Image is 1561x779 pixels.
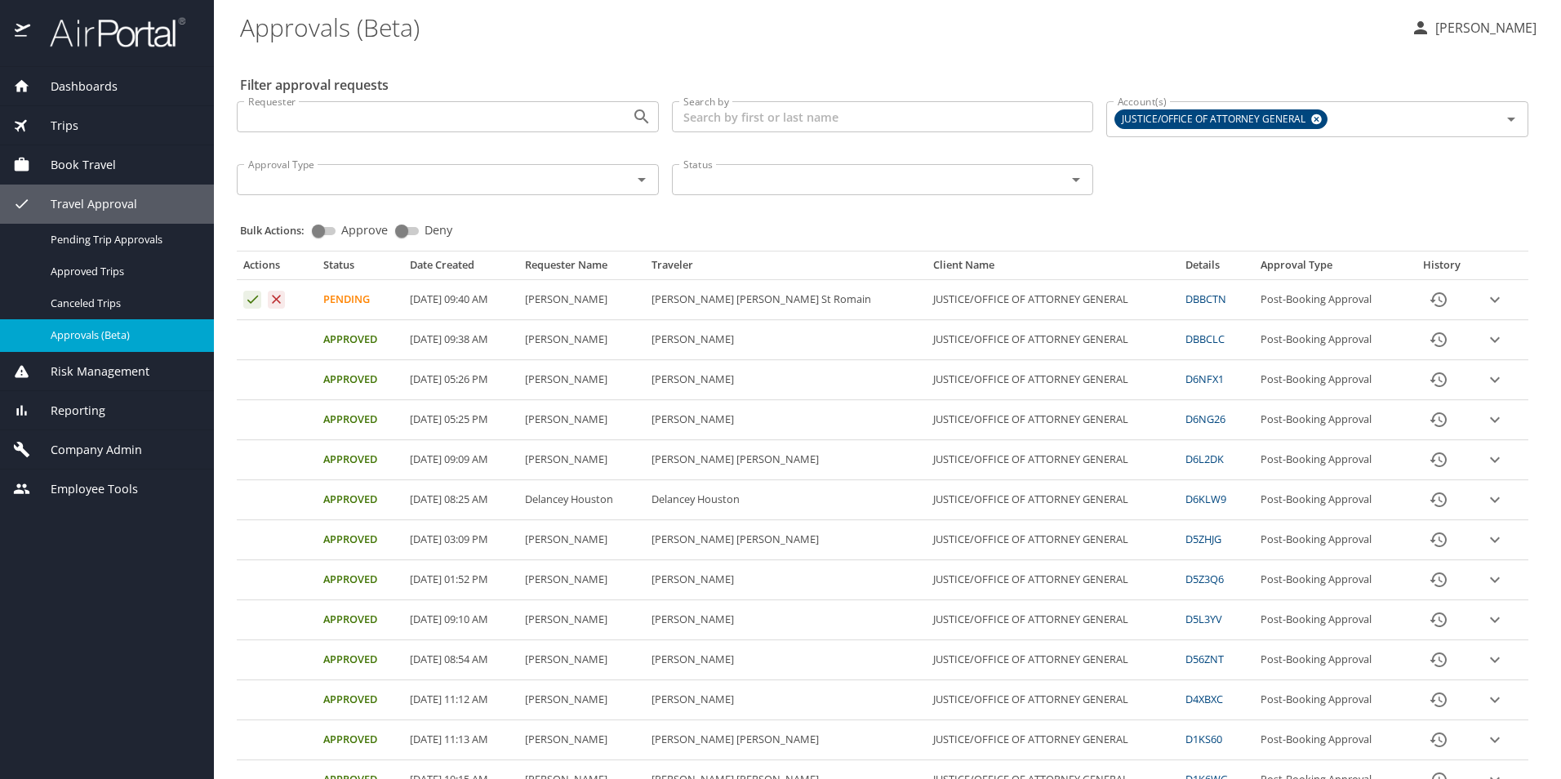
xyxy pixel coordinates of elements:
td: [PERSON_NAME] [645,360,927,400]
button: expand row [1483,287,1507,312]
button: expand row [1483,447,1507,472]
td: [PERSON_NAME] [518,560,645,600]
button: History [1419,600,1458,639]
td: [PERSON_NAME] [518,600,645,640]
th: Requester Name [518,258,645,279]
td: JUSTICE/OFFICE OF ATTORNEY GENERAL [927,560,1179,600]
span: Approve [341,225,388,236]
span: Employee Tools [30,480,138,498]
button: expand row [1483,487,1507,512]
td: [DATE] 09:10 AM [403,600,518,640]
button: History [1419,400,1458,439]
button: expand row [1483,608,1507,632]
td: [PERSON_NAME] [645,600,927,640]
th: Approval Type [1254,258,1408,279]
td: [PERSON_NAME] [PERSON_NAME] St Romain [645,280,927,320]
td: Post-Booking Approval [1254,400,1408,440]
td: [DATE] 09:40 AM [403,280,518,320]
td: Post-Booking Approval [1254,680,1408,720]
td: Approved [317,480,403,520]
button: History [1419,480,1458,519]
td: JUSTICE/OFFICE OF ATTORNEY GENERAL [927,520,1179,560]
td: JUSTICE/OFFICE OF ATTORNEY GENERAL [927,440,1179,480]
button: Open [630,168,653,191]
span: JUSTICE/OFFICE OF ATTORNEY GENERAL [1115,111,1315,128]
img: airportal-logo.png [32,16,185,48]
button: expand row [1483,527,1507,552]
td: [PERSON_NAME] [518,440,645,480]
td: [DATE] 11:13 AM [403,720,518,760]
span: Approvals (Beta) [51,327,194,343]
td: JUSTICE/OFFICE OF ATTORNEY GENERAL [927,600,1179,640]
td: Approved [317,680,403,720]
td: [PERSON_NAME] [PERSON_NAME] [645,440,927,480]
th: History [1408,258,1477,279]
a: DBBCLC [1185,332,1225,346]
td: [PERSON_NAME] [518,520,645,560]
td: [DATE] 05:25 PM [403,400,518,440]
button: expand row [1483,728,1507,752]
td: [DATE] 09:09 AM [403,440,518,480]
td: [PERSON_NAME] [PERSON_NAME] [645,720,927,760]
td: Approved [317,600,403,640]
td: Post-Booking Approval [1254,600,1408,640]
td: Post-Booking Approval [1254,720,1408,760]
button: [PERSON_NAME] [1404,13,1543,42]
td: Post-Booking Approval [1254,520,1408,560]
p: [PERSON_NAME] [1430,18,1537,38]
td: Approved [317,440,403,480]
button: expand row [1483,367,1507,392]
td: [PERSON_NAME] [518,400,645,440]
button: History [1419,280,1458,319]
td: JUSTICE/OFFICE OF ATTORNEY GENERAL [927,640,1179,680]
a: D5ZHJG [1185,532,1221,546]
button: Open [1500,108,1523,131]
td: Approved [317,400,403,440]
td: JUSTICE/OFFICE OF ATTORNEY GENERAL [927,480,1179,520]
span: Pending Trip Approvals [51,232,194,247]
td: [PERSON_NAME] [518,680,645,720]
span: Company Admin [30,441,142,459]
span: Risk Management [30,363,149,381]
td: [PERSON_NAME] [645,640,927,680]
th: Details [1179,258,1254,279]
td: JUSTICE/OFFICE OF ATTORNEY GENERAL [927,400,1179,440]
a: D6L2DK [1185,452,1224,466]
td: Delancey Houston [645,480,927,520]
button: Open [630,105,653,128]
a: D6KLW9 [1185,492,1226,506]
td: [DATE] 09:38 AM [403,320,518,360]
button: History [1419,560,1458,599]
a: D5Z3Q6 [1185,572,1224,586]
td: Post-Booking Approval [1254,640,1408,680]
a: D6NFX1 [1185,372,1224,386]
td: [PERSON_NAME] [518,320,645,360]
span: Canceled Trips [51,296,194,311]
td: [PERSON_NAME] [645,320,927,360]
button: expand row [1483,327,1507,352]
div: JUSTICE/OFFICE OF ATTORNEY GENERAL [1114,109,1328,129]
button: expand row [1483,568,1507,592]
button: History [1419,520,1458,559]
a: DBBCTN [1185,292,1226,306]
td: JUSTICE/OFFICE OF ATTORNEY GENERAL [927,680,1179,720]
th: Status [317,258,403,279]
a: D56ZNT [1185,652,1224,666]
td: [DATE] 11:12 AM [403,680,518,720]
span: Dashboards [30,78,118,96]
button: Deny request [268,291,286,309]
button: expand row [1483,688,1507,712]
h2: Filter approval requests [240,72,389,98]
td: [DATE] 05:26 PM [403,360,518,400]
td: [PERSON_NAME] [645,680,927,720]
input: Search by first or last name [672,101,1094,132]
th: Client Name [927,258,1179,279]
td: [PERSON_NAME] [518,640,645,680]
td: JUSTICE/OFFICE OF ATTORNEY GENERAL [927,720,1179,760]
button: History [1419,320,1458,359]
th: Date Created [403,258,518,279]
th: Actions [237,258,317,279]
a: D5L3YV [1185,612,1222,626]
button: History [1419,680,1458,719]
td: [DATE] 03:09 PM [403,520,518,560]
